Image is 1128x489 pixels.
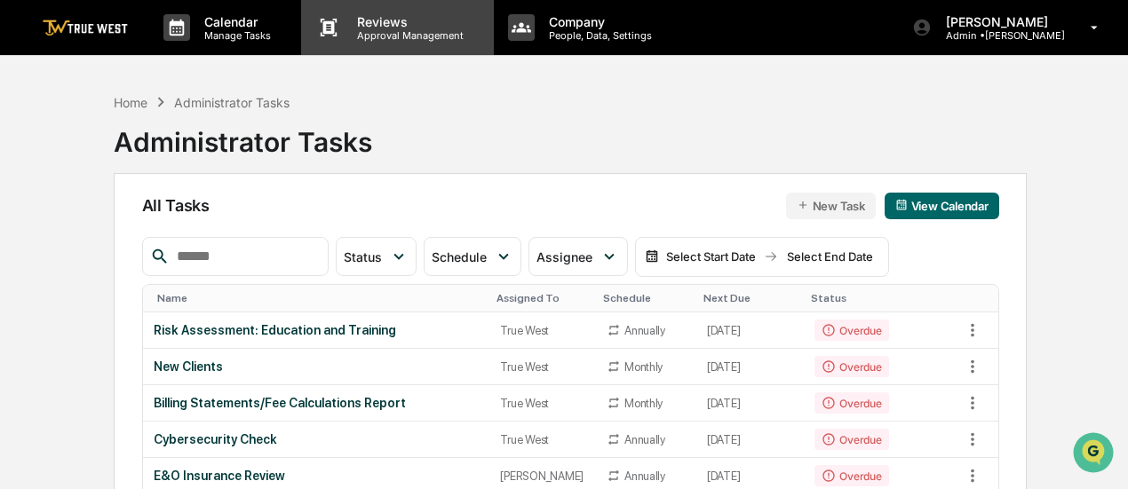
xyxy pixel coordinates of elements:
[18,258,32,272] div: 🔎
[190,14,280,29] p: Calendar
[129,225,143,239] div: 🗄️
[344,249,382,264] span: Status
[786,193,876,219] button: New Task
[1071,430,1119,478] iframe: Open customer support
[174,95,290,110] div: Administrator Tasks
[814,319,888,341] div: Overdue
[536,249,592,264] span: Assignee
[814,465,888,486] div: Overdue
[932,29,1065,42] p: Admin • [PERSON_NAME]
[696,312,804,349] td: [DATE]
[811,292,955,304] div: Toggle SortBy
[535,29,661,42] p: People, Data, Settings
[500,324,585,337] div: True West
[885,193,999,219] button: View Calendar
[114,95,147,110] div: Home
[624,324,665,337] div: Annually
[142,196,210,215] span: All Tasks
[535,14,661,29] p: Company
[624,360,663,374] div: Monthly
[814,356,888,377] div: Overdue
[154,432,480,446] div: Cybersecurity Check
[500,397,585,410] div: True West
[18,36,323,65] p: How can we help?
[782,249,879,264] div: Select End Date
[18,225,32,239] div: 🖐️
[500,360,585,374] div: True West
[177,300,215,313] span: Pylon
[932,14,1065,29] p: [PERSON_NAME]
[496,292,589,304] div: Toggle SortBy
[343,29,473,42] p: Approval Management
[60,135,291,153] div: Start new chat
[696,422,804,458] td: [DATE]
[696,349,804,385] td: [DATE]
[11,249,119,281] a: 🔎Data Lookup
[114,112,372,158] div: Administrator Tasks
[18,135,50,167] img: 1746055101610-c473b297-6a78-478c-a979-82029cc54cd1
[190,29,280,42] p: Manage Tasks
[11,216,122,248] a: 🖐️Preclearance
[624,397,663,410] div: Monthly
[764,249,778,264] img: arrow right
[154,359,480,374] div: New Clients
[500,469,585,483] div: [PERSON_NAME]
[154,469,480,483] div: E&O Insurance Review
[624,433,665,446] div: Annually
[814,392,888,414] div: Overdue
[154,323,480,337] div: Risk Assessment: Education and Training
[343,14,473,29] p: Reviews
[122,216,227,248] a: 🗄️Attestations
[703,292,797,304] div: Toggle SortBy
[624,469,665,483] div: Annually
[814,429,888,450] div: Overdue
[36,256,112,274] span: Data Lookup
[500,433,585,446] div: True West
[125,299,215,313] a: Powered byPylon
[895,199,908,211] img: calendar
[603,292,689,304] div: Toggle SortBy
[36,223,115,241] span: Preclearance
[154,396,480,410] div: Billing Statements/Fee Calculations Report
[645,249,659,264] img: calendar
[60,153,225,167] div: We're available if you need us!
[963,292,998,304] div: Toggle SortBy
[696,385,804,422] td: [DATE]
[147,223,220,241] span: Attestations
[432,249,487,264] span: Schedule
[663,249,760,264] div: Select Start Date
[43,20,128,36] img: logo
[157,292,483,304] div: Toggle SortBy
[302,140,323,162] button: Start new chat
